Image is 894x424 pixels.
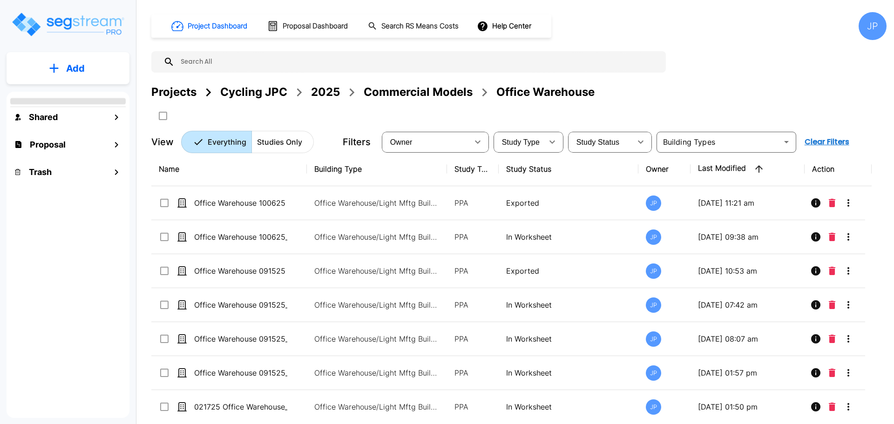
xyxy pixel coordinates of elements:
img: Logo [11,11,125,38]
p: Office Warehouse/Light Mftg Building, Commercial Property Site [314,401,440,412]
p: PPA [454,299,491,310]
button: Open [780,135,793,148]
th: Building Type [307,152,447,186]
button: Add [7,55,129,82]
p: View [151,135,174,149]
p: In Worksheet [506,401,631,412]
button: Delete [825,296,839,314]
button: Studies Only [251,131,314,153]
div: Commercial Models [364,84,473,101]
button: Clear Filters [801,133,853,151]
button: More-Options [839,397,858,416]
p: In Worksheet [506,299,631,310]
p: [DATE] 09:38 am [698,231,797,242]
div: Platform [181,131,314,153]
th: Action [805,152,872,186]
h1: Shared [29,111,58,123]
div: Cycling JPC [220,84,287,101]
button: Delete [825,262,839,280]
p: Office Warehouse 100625 [194,197,287,209]
span: Study Status [576,138,620,146]
span: Study Type [502,138,540,146]
p: Office Warehouse/Light Mftg Building, Commercial Property Site [314,333,440,344]
th: Last Modified [691,152,805,186]
button: Proposal Dashboard [264,16,353,36]
p: In Worksheet [506,367,631,378]
p: [DATE] 01:50 pm [698,401,797,412]
p: PPA [454,265,491,276]
div: JP [646,365,661,381]
div: JP [646,297,661,313]
button: More-Options [839,296,858,314]
button: Search RS Means Costs [364,17,464,35]
div: Select [384,129,468,155]
p: [DATE] 11:21 am [698,197,797,209]
button: Delete [825,228,839,246]
p: Office Warehouse 091525_template [194,367,287,378]
div: JP [646,229,661,245]
th: Study Type [447,152,499,186]
div: JP [646,399,661,415]
button: More-Options [839,262,858,280]
h1: Proposal Dashboard [283,21,348,32]
button: SelectAll [154,107,172,125]
div: Select [570,129,631,155]
button: Info [806,363,825,382]
p: [DATE] 01:57 pm [698,367,797,378]
p: Office Warehouse 091525_template [194,299,287,310]
th: Owner [638,152,690,186]
button: Delete [825,363,839,382]
input: Search All [175,51,661,73]
button: Info [806,296,825,314]
button: More-Options [839,363,858,382]
p: PPA [454,333,491,344]
p: Studies Only [257,136,302,148]
div: Select [495,129,543,155]
p: Office Warehouse/Light Mftg Building, Commercial Property Site [314,197,440,209]
button: More-Options [839,194,858,212]
div: JP [646,331,661,347]
p: PPA [454,401,491,412]
h1: Trash [29,166,52,178]
p: Office Warehouse 091525_template_template [194,333,287,344]
div: JP [859,12,887,40]
p: Add [66,61,85,75]
p: In Worksheet [506,231,631,242]
div: Office Warehouse [496,84,595,101]
button: Help Center [475,17,535,35]
button: Info [806,330,825,348]
p: Everything [208,136,246,148]
th: Name [151,152,307,186]
button: Project Dashboard [168,16,252,36]
div: JP [646,195,661,211]
p: 021725 Office Warehouse_template [194,401,287,412]
h1: Project Dashboard [188,21,247,32]
span: Owner [390,138,413,146]
p: Exported [506,197,631,209]
p: PPA [454,197,491,209]
button: Info [806,262,825,280]
button: Info [806,228,825,246]
p: [DATE] 07:42 am [698,299,797,310]
div: JP [646,263,661,279]
p: [DATE] 08:07 am [698,333,797,344]
input: Building Types [659,135,778,148]
button: Delete [825,330,839,348]
p: Exported [506,265,631,276]
div: 2025 [311,84,340,101]
p: Office Warehouse/Light Mftg Building, Commercial Property Site [314,231,440,242]
p: In Worksheet [506,333,631,344]
h1: Proposal [30,138,66,151]
div: Projects [151,84,196,101]
button: More-Options [839,330,858,348]
p: [DATE] 10:53 am [698,265,797,276]
button: Info [806,397,825,416]
h1: Search RS Means Costs [381,21,459,32]
p: PPA [454,231,491,242]
button: Info [806,194,825,212]
p: Office Warehouse/Light Mftg Building, Commercial Property Site [314,265,440,276]
p: PPA [454,367,491,378]
p: Office Warehouse/Light Mftg Building, Commercial Property Site [314,299,440,310]
button: Everything [181,131,252,153]
p: Office Warehouse 091525 [194,265,287,276]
